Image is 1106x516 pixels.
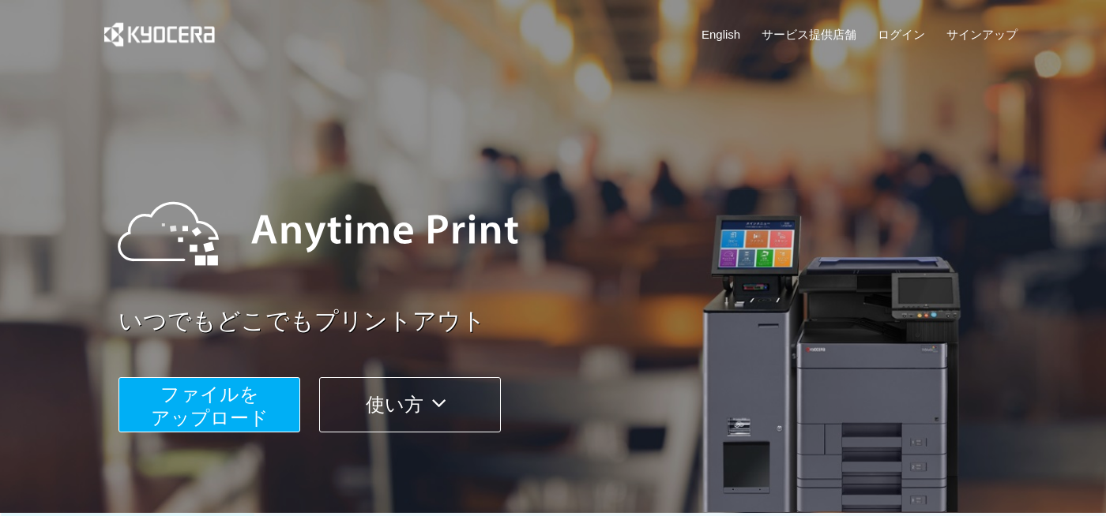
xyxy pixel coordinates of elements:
[762,26,856,43] a: サービス提供店舗
[118,377,300,432] button: ファイルを​​アップロード
[319,377,501,432] button: 使い方
[151,383,269,428] span: ファイルを ​​アップロード
[946,26,1018,43] a: サインアップ
[702,26,740,43] a: English
[878,26,925,43] a: ログイン
[118,305,1027,338] a: いつでもどこでもプリントアウト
